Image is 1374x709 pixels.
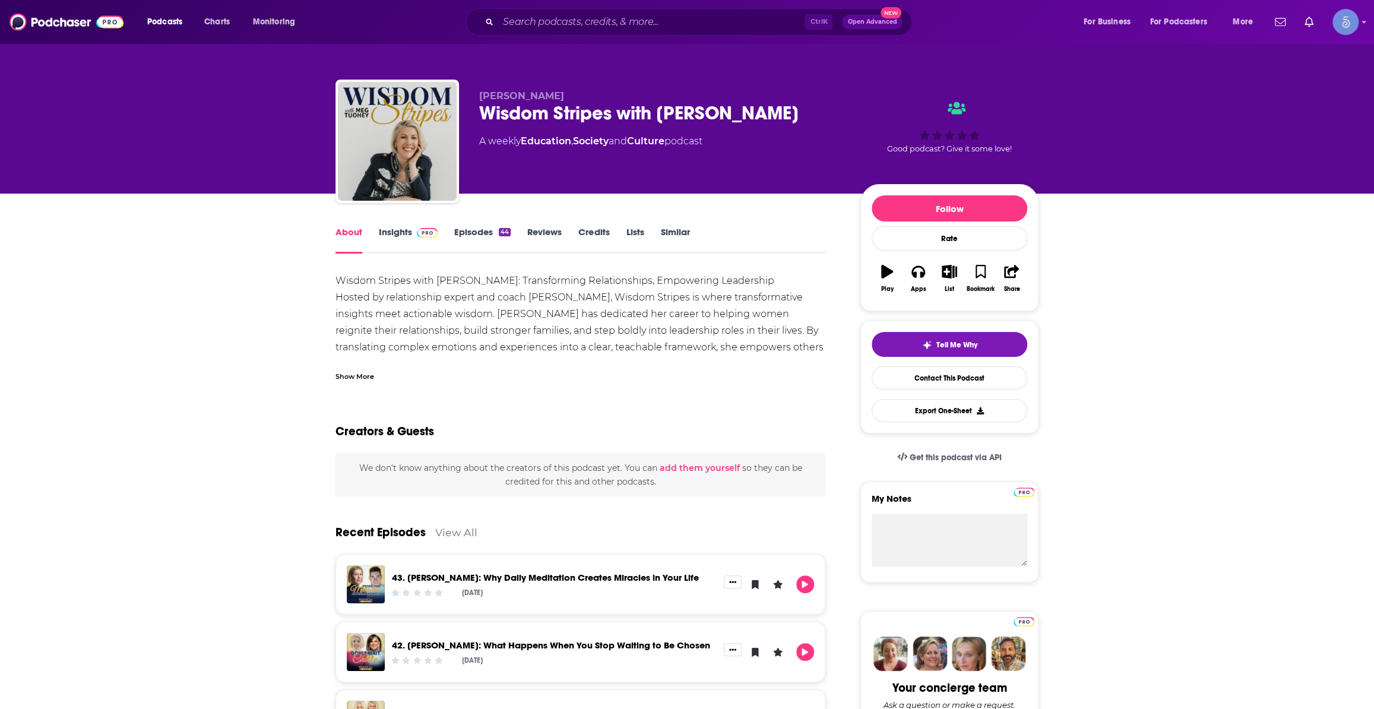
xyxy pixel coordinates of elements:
[1014,486,1034,497] a: Pro website
[872,399,1027,422] button: Export One-Sheet
[842,15,902,29] button: Open AdvancedNew
[390,588,444,597] div: Community Rating: 0 out of 5
[796,643,814,661] button: Play
[967,286,995,293] div: Bookmark
[873,637,908,671] img: Sydney Profile
[204,14,230,30] span: Charts
[1084,14,1131,30] span: For Business
[10,11,124,33] img: Podchaser - Follow, Share and Rate Podcasts
[872,493,1027,514] label: My Notes
[627,135,664,147] a: Culture
[936,340,977,350] span: Tell Me Why
[392,640,710,651] a: 42. Marty McDonald: What Happens When You Stop Waiting to Be Chosen
[881,7,902,18] span: New
[527,226,562,254] a: Reviews
[417,228,438,238] img: Podchaser Pro
[746,575,764,593] button: Bookmark Episode
[573,135,609,147] a: Society
[996,257,1027,300] button: Share
[498,12,805,31] input: Search podcasts, credits, & more...
[1300,12,1318,32] a: Show notifications dropdown
[945,286,954,293] div: List
[913,637,947,671] img: Barbara Profile
[910,452,1002,463] span: Get this podcast via API
[887,144,1012,153] span: Good podcast? Give it some love!
[872,226,1027,251] div: Rate
[903,257,933,300] button: Apps
[881,286,894,293] div: Play
[253,14,295,30] span: Monitoring
[1014,617,1034,626] img: Podchaser Pro
[390,656,444,664] div: Community Rating: 0 out of 5
[872,332,1027,357] button: tell me why sparkleTell Me Why
[911,286,926,293] div: Apps
[335,525,426,540] a: Recent Episodes
[769,643,787,661] button: Leave a Rating
[335,226,362,254] a: About
[379,226,438,254] a: InsightsPodchaser Pro
[454,226,511,254] a: Episodes44
[359,463,802,486] span: We don't know anything about the creators of this podcast yet . You can so they can be credited f...
[659,463,739,473] button: add them yourself
[462,656,483,664] div: [DATE]
[477,8,923,36] div: Search podcasts, credits, & more...
[847,19,897,25] span: Open Advanced
[499,228,511,236] div: 44
[1224,12,1268,31] button: open menu
[1332,9,1359,35] span: Logged in as Spiral5-G1
[746,643,764,661] button: Bookmark Episode
[1075,12,1145,31] button: open menu
[626,226,644,254] a: Lists
[769,575,787,593] button: Leave a Rating
[991,637,1025,671] img: Jon Profile
[338,82,457,201] img: Wisdom Stripes with Meg Tuohey
[435,526,477,539] a: View All
[521,135,571,147] a: Education
[922,340,932,350] img: tell me why sparkle
[965,257,996,300] button: Bookmark
[660,226,689,254] a: Similar
[245,12,311,31] button: open menu
[479,90,564,102] span: [PERSON_NAME]
[462,588,483,597] div: [DATE]
[392,572,699,583] a: 43. Danny Miranda: Why Daily Meditation Creates Miracles in Your Life
[147,14,182,30] span: Podcasts
[335,424,434,439] h2: Creators & Guests
[347,565,385,603] img: 43. Danny Miranda: Why Daily Meditation Creates Miracles in Your Life
[197,12,237,31] a: Charts
[347,633,385,671] img: 42. Marty McDonald: What Happens When You Stop Waiting to Be Chosen
[934,257,965,300] button: List
[1003,286,1020,293] div: Share
[578,226,609,254] a: Credits
[609,135,627,147] span: and
[860,90,1039,164] div: Good podcast? Give it some love!
[892,680,1007,695] div: Your concierge team
[952,637,986,671] img: Jules Profile
[1014,488,1034,497] img: Podchaser Pro
[724,643,742,656] button: Show More Button
[1150,14,1207,30] span: For Podcasters
[1233,14,1253,30] span: More
[872,257,903,300] button: Play
[872,195,1027,221] button: Follow
[1332,9,1359,35] button: Show profile menu
[888,443,1011,472] a: Get this podcast via API
[872,366,1027,390] a: Contact This Podcast
[1270,12,1290,32] a: Show notifications dropdown
[571,135,573,147] span: ,
[1142,12,1224,31] button: open menu
[724,575,742,588] button: Show More Button
[1332,9,1359,35] img: User Profile
[1014,615,1034,626] a: Pro website
[796,575,814,593] button: Play
[479,134,702,148] div: A weekly podcast
[805,14,832,30] span: Ctrl K
[139,12,198,31] button: open menu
